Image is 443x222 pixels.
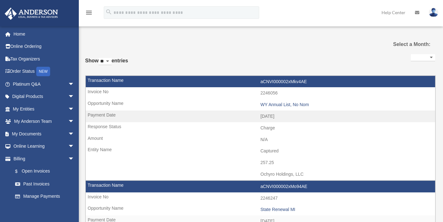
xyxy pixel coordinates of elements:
[382,40,430,49] label: Select a Month:
[86,192,435,204] td: 2246247
[86,87,435,99] td: 2246056
[4,103,84,115] a: My Entitiesarrow_drop_down
[260,102,432,107] div: WY Annual List, No Nom
[19,168,22,175] span: $
[4,40,84,53] a: Online Ordering
[4,115,84,128] a: My Anderson Teamarrow_drop_down
[86,168,435,180] td: Ochyro Holdings, LLC
[85,56,128,71] label: Show entries
[429,8,438,17] img: User Pic
[4,128,84,140] a: My Documentsarrow_drop_down
[68,90,81,103] span: arrow_drop_down
[85,11,93,16] a: menu
[86,181,435,193] td: aCNVI000002xMo94AE
[86,145,435,157] td: Captured
[86,122,435,134] td: Charge
[86,111,435,122] td: [DATE]
[86,76,435,88] td: aCNVI000002xMkv4AE
[9,178,81,190] a: Past Invoices
[85,9,93,16] i: menu
[4,53,84,65] a: Tax Organizers
[4,65,84,78] a: Order StatusNEW
[86,134,435,146] td: N/A
[105,9,112,15] i: search
[3,8,60,20] img: Anderson Advisors Platinum Portal
[4,140,84,153] a: Online Learningarrow_drop_down
[9,190,84,203] a: Manage Payments
[99,58,112,65] select: Showentries
[4,28,84,40] a: Home
[68,78,81,91] span: arrow_drop_down
[260,207,432,212] div: State Renewal MI
[86,157,435,169] td: 257.25
[9,165,84,178] a: $Open Invoices
[68,140,81,153] span: arrow_drop_down
[4,78,84,90] a: Platinum Q&Aarrow_drop_down
[68,152,81,165] span: arrow_drop_down
[36,67,50,76] div: NEW
[68,103,81,116] span: arrow_drop_down
[68,115,81,128] span: arrow_drop_down
[4,90,84,103] a: Digital Productsarrow_drop_down
[4,152,84,165] a: Billingarrow_drop_down
[68,128,81,140] span: arrow_drop_down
